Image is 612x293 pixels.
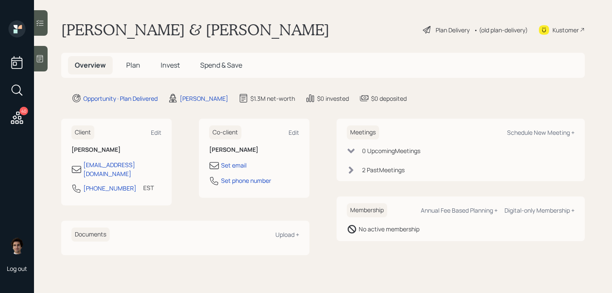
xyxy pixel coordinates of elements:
h6: Co-client [209,125,241,139]
div: EST [143,183,154,192]
div: Set phone number [221,176,271,185]
div: No active membership [359,225,419,233]
div: Digital-only Membership + [504,206,575,214]
div: Log out [7,265,27,273]
span: Plan [126,60,140,70]
div: Kustomer [552,26,579,34]
div: Edit [289,128,299,137]
div: • (old plan-delivery) [474,26,528,34]
div: Edit [151,128,161,137]
div: 40 [20,107,28,115]
div: Schedule New Meeting + [507,128,575,137]
span: Invest [161,60,180,70]
div: 2 Past Meeting s [362,165,405,174]
div: $0 invested [317,94,349,103]
h6: Client [71,125,94,139]
div: Plan Delivery [436,26,470,34]
h6: [PERSON_NAME] [209,146,299,154]
h6: Documents [71,228,110,242]
div: $1.3M net-worth [250,94,295,103]
h6: [PERSON_NAME] [71,146,161,154]
div: 0 Upcoming Meeting s [362,146,420,155]
div: [PHONE_NUMBER] [83,184,136,193]
span: Spend & Save [200,60,242,70]
div: [PERSON_NAME] [180,94,228,103]
div: Annual Fee Based Planning + [421,206,498,214]
h6: Meetings [347,125,379,139]
h6: Membership [347,203,387,217]
span: Overview [75,60,106,70]
div: Set email [221,161,246,170]
div: [EMAIL_ADDRESS][DOMAIN_NAME] [83,160,161,178]
div: $0 deposited [371,94,407,103]
h1: [PERSON_NAME] & [PERSON_NAME] [61,20,329,39]
div: Upload + [275,230,299,239]
div: Opportunity · Plan Delivered [83,94,158,103]
img: harrison-schaefer-headshot-2.png [8,237,25,254]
